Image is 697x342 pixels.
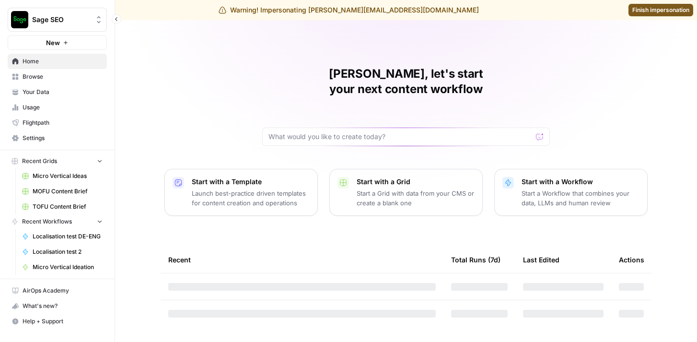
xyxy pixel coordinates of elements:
[23,134,103,142] span: Settings
[33,202,103,211] span: TOFU Content Brief
[8,54,107,69] a: Home
[32,15,90,24] span: Sage SEO
[22,157,57,165] span: Recent Grids
[168,247,436,273] div: Recent
[357,189,475,208] p: Start a Grid with data from your CMS or create a blank one
[18,244,107,259] a: Localisation test 2
[262,66,550,97] h1: [PERSON_NAME], let's start your next content workflow
[451,247,500,273] div: Total Runs (7d)
[329,169,483,216] button: Start with a GridStart a Grid with data from your CMS or create a blank one
[18,259,107,275] a: Micro Vertical Ideation
[8,214,107,229] button: Recent Workflows
[23,72,103,81] span: Browse
[23,88,103,96] span: Your Data
[33,232,103,241] span: Localisation test DE-ENG
[33,248,103,256] span: Localisation test 2
[522,177,639,187] p: Start with a Workflow
[18,229,107,244] a: Localisation test DE-ENG
[523,247,559,273] div: Last Edited
[632,6,689,14] span: Finish impersonation
[619,247,644,273] div: Actions
[23,103,103,112] span: Usage
[522,189,639,208] p: Start a Workflow that combines your data, LLMs and human review
[164,169,318,216] button: Start with a TemplateLaunch best-practice driven templates for content creation and operations
[357,177,475,187] p: Start with a Grid
[11,11,28,28] img: Sage SEO Logo
[18,199,107,214] a: TOFU Content Brief
[8,8,107,32] button: Workspace: Sage SEO
[494,169,648,216] button: Start with a WorkflowStart a Workflow that combines your data, LLMs and human review
[268,132,532,142] input: What would you like to create today?
[33,172,103,180] span: Micro Vertical Ideas
[33,187,103,196] span: MOFU Content Brief
[23,118,103,127] span: Flightpath
[192,177,310,187] p: Start with a Template
[8,69,107,84] a: Browse
[8,35,107,50] button: New
[8,298,107,314] button: What's new?
[23,57,103,66] span: Home
[192,189,310,208] p: Launch best-practice driven templates for content creation and operations
[628,4,693,16] a: Finish impersonation
[18,168,107,184] a: Micro Vertical Ideas
[8,100,107,115] a: Usage
[23,317,103,326] span: Help + Support
[219,5,479,15] div: Warning! Impersonating [PERSON_NAME][EMAIL_ADDRESS][DOMAIN_NAME]
[22,217,72,226] span: Recent Workflows
[18,184,107,199] a: MOFU Content Brief
[8,84,107,100] a: Your Data
[23,286,103,295] span: AirOps Academy
[8,314,107,329] button: Help + Support
[8,283,107,298] a: AirOps Academy
[33,263,103,271] span: Micro Vertical Ideation
[8,115,107,130] a: Flightpath
[8,299,106,313] div: What's new?
[8,154,107,168] button: Recent Grids
[8,130,107,146] a: Settings
[46,38,60,47] span: New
